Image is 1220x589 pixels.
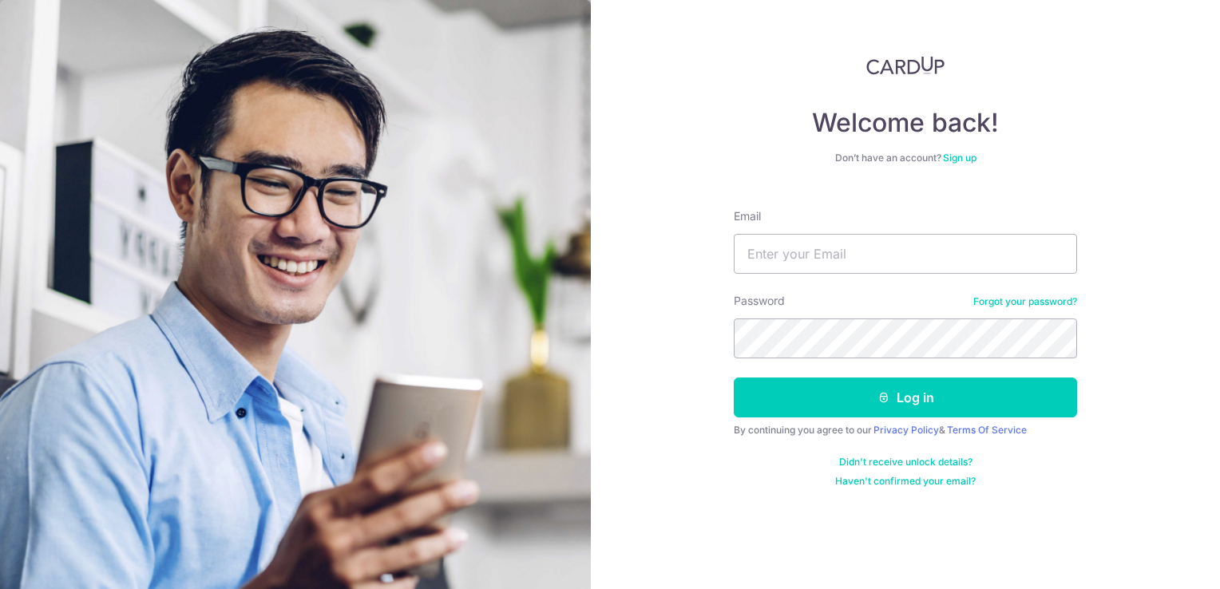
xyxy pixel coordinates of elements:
input: Enter your Email [734,234,1077,274]
div: Don’t have an account? [734,152,1077,164]
button: Log in [734,378,1077,417]
label: Password [734,293,785,309]
a: Forgot your password? [973,295,1077,308]
a: Sign up [943,152,976,164]
label: Email [734,208,761,224]
a: Haven't confirmed your email? [835,475,976,488]
a: Privacy Policy [873,424,939,436]
a: Didn't receive unlock details? [839,456,972,468]
img: CardUp Logo [866,56,945,75]
div: By continuing you agree to our & [734,424,1077,437]
h4: Welcome back! [734,107,1077,139]
a: Terms Of Service [947,424,1027,436]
